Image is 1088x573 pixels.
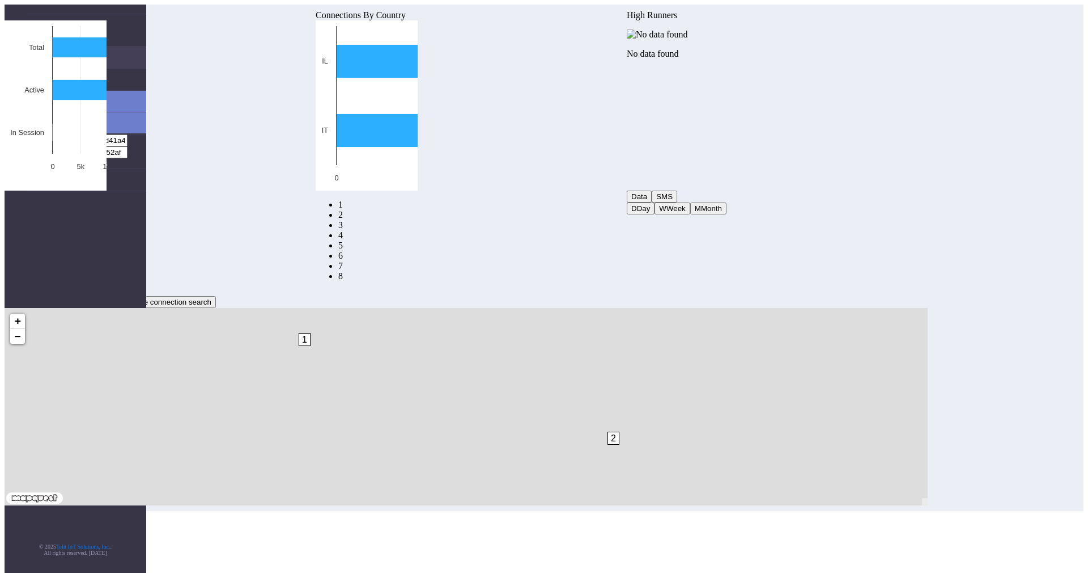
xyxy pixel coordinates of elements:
[627,203,654,214] button: DDay
[10,329,25,344] a: Zoom out
[316,200,418,281] nav: Summary paging
[130,296,216,308] button: Use connection search
[50,162,54,171] text: 0
[5,296,928,308] div: LOCATION OF CONNECTIONS
[299,333,310,367] div: 1
[338,271,343,281] a: Not Connected for 30 days
[322,126,329,134] text: IT
[637,204,651,213] span: Day
[299,333,311,346] span: 1
[607,432,619,445] span: 2
[338,220,343,230] a: Usage per Country
[322,57,328,65] text: IL
[338,261,343,271] a: Zero Session
[10,128,44,137] text: In Session
[695,204,701,213] span: M
[77,162,85,171] text: 5k
[627,30,688,40] img: No data found
[24,86,44,94] text: Active
[29,43,44,52] text: Total
[27,14,146,46] a: Connectivity Management
[627,49,727,59] p: No data found
[701,204,722,213] span: Month
[103,162,114,171] text: 10k
[666,204,686,213] span: Week
[316,10,418,20] div: Connections By Country
[652,191,677,203] button: SMS
[631,204,637,213] span: D
[654,203,690,214] button: WWeek
[659,204,666,213] span: W
[338,230,343,240] a: Connections By Carrier
[627,10,727,20] div: High Runners
[338,251,343,260] a: 14 Days Trend
[338,210,343,220] a: Carrier
[10,314,25,329] a: Zoom in
[627,191,652,203] button: Data
[338,241,343,250] a: Usage by Carrier
[690,203,726,214] button: MMonth
[338,200,343,209] a: Connections By Country
[334,174,338,182] text: 0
